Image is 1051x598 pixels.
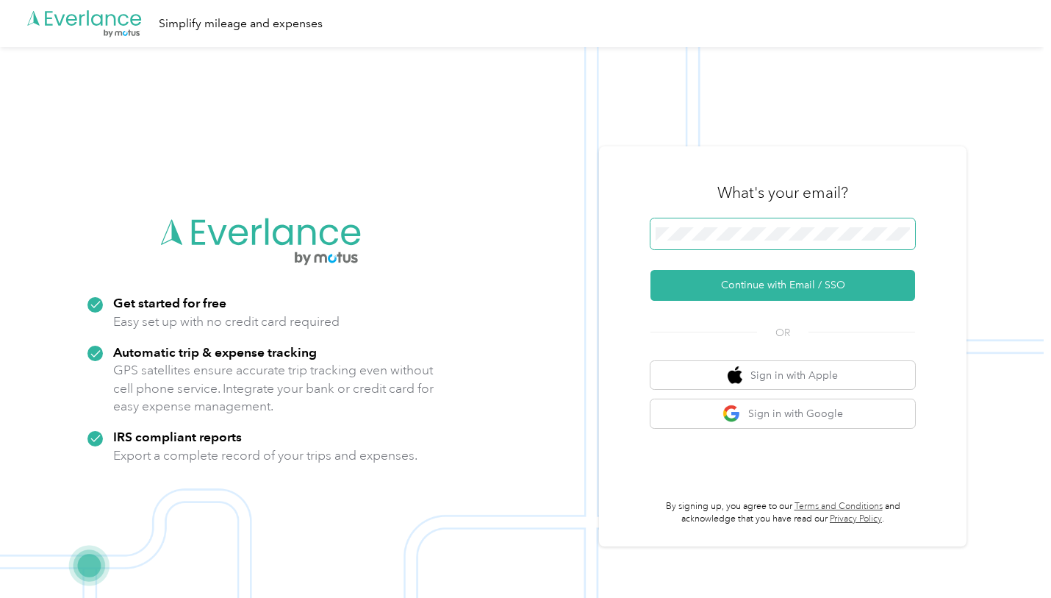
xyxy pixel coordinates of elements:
div: Simplify mileage and expenses [159,15,323,33]
p: Export a complete record of your trips and expenses. [113,446,417,465]
img: apple logo [728,366,742,385]
button: google logoSign in with Google [650,399,915,428]
a: Privacy Policy [830,513,882,524]
p: Easy set up with no credit card required [113,313,340,331]
button: apple logoSign in with Apple [650,361,915,390]
strong: Automatic trip & expense tracking [113,344,317,360]
button: Continue with Email / SSO [650,270,915,301]
h3: What's your email? [717,182,848,203]
a: Terms and Conditions [794,501,883,512]
strong: IRS compliant reports [113,429,242,444]
strong: Get started for free [113,295,226,310]
img: google logo [722,405,741,423]
p: GPS satellites ensure accurate trip tracking even without cell phone service. Integrate your bank... [113,361,434,416]
span: OR [757,325,808,341]
p: By signing up, you agree to our and acknowledge that you have read our . [650,500,915,526]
